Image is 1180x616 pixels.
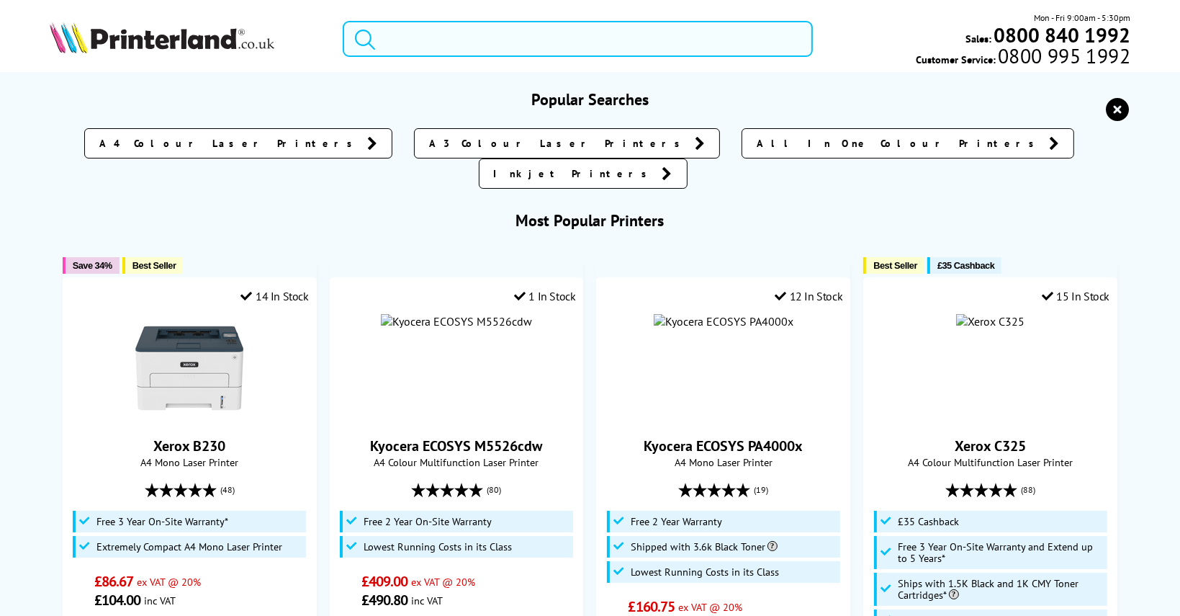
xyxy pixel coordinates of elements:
a: Printerland Logo [50,22,325,56]
span: (48) [220,476,235,504]
a: Kyocera ECOSYS M5526cdw [371,437,543,455]
span: (19) [754,476,768,504]
span: (88) [1021,476,1035,504]
span: £86.67 [94,572,134,591]
span: ex VAT @ 20% [678,600,742,614]
h3: Most Popular Printers [50,210,1131,231]
a: All In One Colour Printers [742,128,1074,159]
span: Best Seller [132,260,176,271]
span: Ships with 1.5K Black and 1K CMY Toner Cartridges* [898,578,1104,601]
span: Shipped with 3.6k Black Toner [631,541,778,553]
h3: Popular Searches [50,89,1131,110]
a: Xerox B230 [153,437,225,455]
span: Free 2 Year Warranty [631,516,722,527]
button: Best Seller [863,257,924,274]
span: A3 Colour Laser Printers [429,136,688,151]
span: Free 3 Year On-Site Warranty and Extend up to 5 Years* [898,541,1104,564]
img: Xerox C325 [956,314,1024,329]
span: £160.75 [629,597,675,616]
b: 0800 840 1992 [994,22,1130,48]
span: A4 Colour Multifunction Laser Printer [871,455,1109,469]
div: 12 In Stock [775,289,842,303]
span: (80) [487,476,502,504]
span: A4 Mono Laser Printer [71,455,309,469]
span: Customer Service: [916,49,1130,66]
button: £35 Cashback [927,257,1001,274]
span: Free 2 Year On-Site Warranty [364,516,492,527]
span: A4 Colour Multifunction Laser Printer [338,455,576,469]
span: Lowest Running Costs in its Class [364,541,512,553]
span: Inkjet Printers [494,166,655,181]
span: inc VAT [144,594,176,607]
img: Kyocera ECOSYS M5526cdw [381,314,532,329]
span: £35 Cashback [898,516,959,527]
div: 14 In Stock [240,289,308,303]
div: 1 In Stock [514,289,576,303]
div: 15 In Stock [1042,289,1109,303]
a: A4 Colour Laser Printers [84,128,392,159]
span: Free 3 Year On-Site Warranty* [96,516,228,527]
span: A4 Colour Laser Printers [99,136,360,151]
img: Xerox B230 [135,314,243,422]
span: All In One Colour Printers [757,136,1042,151]
button: Best Seller [122,257,184,274]
a: A3 Colour Laser Printers [414,128,720,159]
span: 0800 995 1992 [996,49,1130,63]
button: Save 34% [63,257,120,274]
span: Lowest Running Costs in its Class [631,566,779,578]
span: £104.00 [94,591,141,610]
a: Xerox B230 [135,411,243,425]
span: inc VAT [411,594,443,607]
span: Mon - Fri 9:00am - 5:30pm [1034,11,1130,24]
span: Extremely Compact A4 Mono Laser Printer [96,541,282,553]
span: £409.00 [361,572,408,591]
span: ex VAT @ 20% [411,575,475,589]
span: £35 Cashback [937,260,994,271]
a: Inkjet Printers [479,159,688,189]
input: Search product or br [343,21,812,57]
span: Save 34% [73,260,112,271]
span: A4 Mono Laser Printer [604,455,842,469]
img: Printerland Logo [50,22,274,53]
span: Sales: [965,32,991,45]
a: Xerox C325 [955,437,1026,455]
img: Kyocera ECOSYS PA4000x [654,314,793,329]
a: 0800 840 1992 [991,28,1130,42]
span: ex VAT @ 20% [137,575,201,589]
span: £490.80 [361,591,408,610]
a: Kyocera ECOSYS PA4000x [644,437,803,455]
span: Best Seller [873,260,917,271]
